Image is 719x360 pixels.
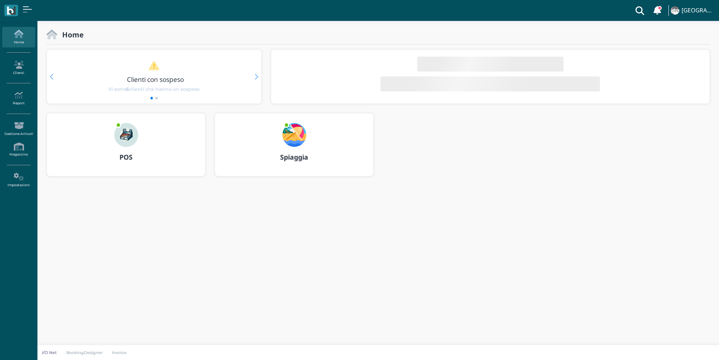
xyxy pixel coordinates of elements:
a: ... POS [46,113,206,185]
img: ... [282,123,306,147]
a: Report [2,88,35,109]
a: Clienti [2,58,35,78]
a: Magazzino [2,139,35,160]
b: Spiaggia [280,153,308,161]
h4: [GEOGRAPHIC_DATA] [682,7,715,14]
a: ... [GEOGRAPHIC_DATA] [670,1,715,19]
div: 1 / 2 [47,50,261,104]
a: Clienti con sospeso Vi sono6clienti che hanno un sospeso [61,61,247,93]
a: Home [2,27,35,47]
h3: Clienti con sospeso [63,76,248,83]
iframe: Help widget launcher [666,337,713,354]
img: logo [7,6,15,15]
a: Impostazioni [2,170,35,190]
b: POS [119,153,133,161]
a: Gestione Articoli [2,119,35,139]
img: ... [671,6,679,15]
div: Next slide [255,74,258,80]
h2: Home [57,31,84,39]
div: Previous slide [50,74,53,80]
img: ... [114,123,138,147]
span: Vi sono clienti che hanno un sospeso [108,86,200,93]
a: ... Spiaggia [215,113,374,185]
b: 6 [126,86,129,92]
